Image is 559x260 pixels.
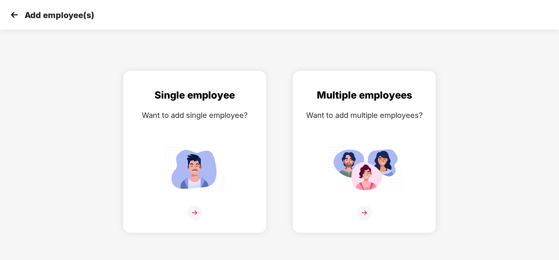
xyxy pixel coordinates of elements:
img: svg+xml;base64,PHN2ZyB4bWxucz0iaHR0cDovL3d3dy53My5vcmcvMjAwMC9zdmciIGlkPSJTaW5nbGVfZW1wbG95ZWUiIH... [158,143,232,195]
div: Want to add single employee? [132,109,258,121]
div: Single employee [132,87,258,103]
div: Multiple employees [301,87,427,103]
img: svg+xml;base64,PHN2ZyB4bWxucz0iaHR0cDovL3d3dy53My5vcmcvMjAwMC9zdmciIHdpZHRoPSIzNiIgaGVpZ2h0PSIzNi... [187,205,202,220]
img: svg+xml;base64,PHN2ZyB4bWxucz0iaHR0cDovL3d3dy53My5vcmcvMjAwMC9zdmciIHdpZHRoPSIzNiIgaGVpZ2h0PSIzNi... [357,205,372,220]
img: svg+xml;base64,PHN2ZyB4bWxucz0iaHR0cDovL3d3dy53My5vcmcvMjAwMC9zdmciIGlkPSJNdWx0aXBsZV9lbXBsb3llZS... [327,143,401,195]
div: Want to add multiple employees? [301,109,427,121]
img: svg+xml;base64,PHN2ZyB4bWxucz0iaHR0cDovL3d3dy53My5vcmcvMjAwMC9zdmciIHdpZHRoPSIzMCIgaGVpZ2h0PSIzMC... [8,9,20,21]
p: Add employee(s) [25,10,94,20]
